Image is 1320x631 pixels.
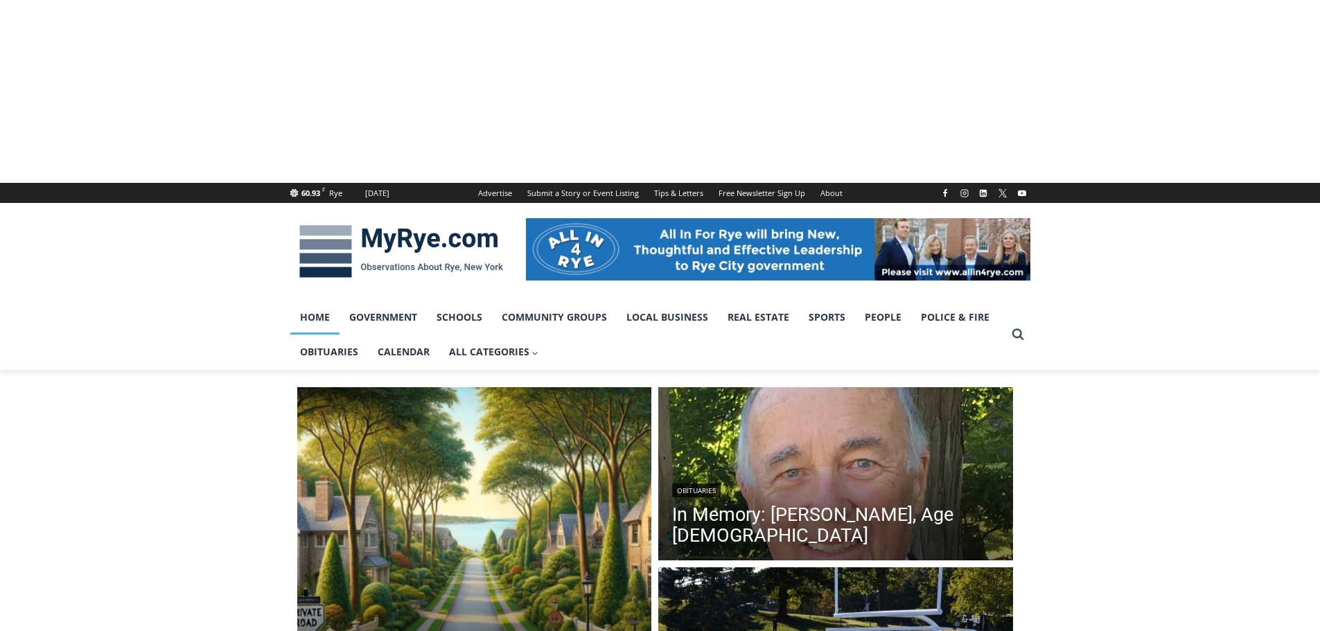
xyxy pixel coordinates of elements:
[672,504,999,546] a: In Memory: [PERSON_NAME], Age [DEMOGRAPHIC_DATA]
[470,183,850,203] nav: Secondary Navigation
[365,187,389,199] div: [DATE]
[1005,322,1030,347] button: View Search Form
[290,215,512,287] img: MyRye.com
[526,218,1030,281] img: All in for Rye
[672,483,721,497] a: Obituaries
[711,183,813,203] a: Free Newsletter Sign Up
[855,300,911,335] a: People
[470,183,520,203] a: Advertise
[520,183,646,203] a: Submit a Story or Event Listing
[994,185,1011,202] a: X
[329,187,342,199] div: Rye
[290,335,368,369] a: Obituaries
[718,300,799,335] a: Real Estate
[290,300,1005,370] nav: Primary Navigation
[617,300,718,335] a: Local Business
[340,300,427,335] a: Government
[492,300,617,335] a: Community Groups
[658,387,1013,565] img: Obituary - Richard Allen Hynson
[439,335,549,369] a: All Categories
[301,188,320,198] span: 60.93
[646,183,711,203] a: Tips & Letters
[658,387,1013,565] a: Read More In Memory: Richard Allen Hynson, Age 93
[290,300,340,335] a: Home
[911,300,999,335] a: Police & Fire
[368,335,439,369] a: Calendar
[799,300,855,335] a: Sports
[937,185,953,202] a: Facebook
[427,300,492,335] a: Schools
[449,344,539,359] span: All Categories
[813,183,850,203] a: About
[956,185,973,202] a: Instagram
[975,185,992,202] a: Linkedin
[322,186,325,193] span: F
[1014,185,1030,202] a: YouTube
